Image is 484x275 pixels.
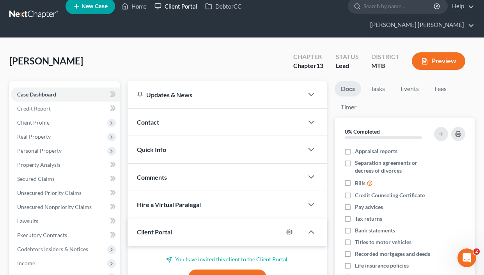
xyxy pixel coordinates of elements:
[335,100,363,115] a: Timer
[355,227,395,234] span: Bank statements
[17,91,56,98] span: Case Dashboard
[394,81,425,96] a: Events
[17,246,88,252] span: Codebtors Insiders & Notices
[336,61,359,70] div: Lead
[17,133,51,140] span: Real Property
[17,189,82,196] span: Unsecured Priority Claims
[355,262,409,270] span: Life insurance policies
[293,61,323,70] div: Chapter
[428,81,453,96] a: Fees
[355,147,397,155] span: Appraisal reports
[17,105,51,112] span: Credit Report
[17,147,62,154] span: Personal Property
[137,146,166,153] span: Quick Info
[11,172,120,186] a: Secured Claims
[355,159,433,175] span: Separation agreements or decrees of divorces
[293,52,323,61] div: Chapter
[355,203,383,211] span: Pay advices
[137,201,201,208] span: Hire a Virtual Paralegal
[11,228,120,242] a: Executory Contracts
[17,218,38,224] span: Lawsuits
[82,4,108,9] span: New Case
[473,248,480,255] span: 2
[137,91,294,99] div: Updates & News
[316,62,323,69] span: 13
[137,118,159,126] span: Contact
[336,52,359,61] div: Status
[11,102,120,116] a: Credit Report
[364,81,391,96] a: Tasks
[17,119,50,126] span: Client Profile
[17,175,55,182] span: Secured Claims
[355,250,430,258] span: Recorded mortgages and deeds
[355,215,382,223] span: Tax returns
[17,204,92,210] span: Unsecured Nonpriority Claims
[355,191,425,199] span: Credit Counseling Certificate
[335,81,361,96] a: Docs
[355,238,411,246] span: Titles to motor vehicles
[9,55,83,66] span: [PERSON_NAME]
[11,158,120,172] a: Property Analysis
[11,186,120,200] a: Unsecured Priority Claims
[17,260,35,266] span: Income
[17,232,67,238] span: Executory Contracts
[137,255,317,263] p: You have invited this client to the Client Portal.
[11,87,120,102] a: Case Dashboard
[355,179,365,187] span: Bills
[345,128,380,135] strong: 0% Completed
[17,161,60,168] span: Property Analysis
[137,173,167,181] span: Comments
[366,18,474,32] a: [PERSON_NAME] [PERSON_NAME]
[457,248,476,267] iframe: Intercom live chat
[412,52,465,70] button: Preview
[137,228,172,236] span: Client Portal
[11,214,120,228] a: Lawsuits
[371,52,399,61] div: District
[11,200,120,214] a: Unsecured Nonpriority Claims
[371,61,399,70] div: MTB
